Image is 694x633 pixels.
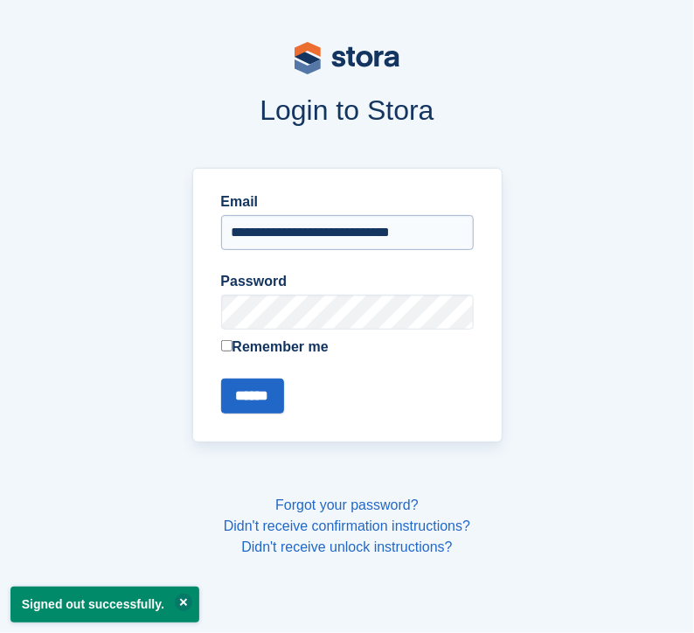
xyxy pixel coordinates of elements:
[275,497,419,512] a: Forgot your password?
[10,587,199,623] p: Signed out successfully.
[221,271,474,292] label: Password
[224,518,470,533] a: Didn't receive confirmation instructions?
[221,337,474,358] label: Remember me
[221,340,232,351] input: Remember me
[26,94,668,126] h1: Login to Stora
[295,42,399,74] img: stora-logo-53a41332b3708ae10de48c4981b4e9114cc0af31d8433b30ea865607fb682f29.svg
[241,539,452,554] a: Didn't receive unlock instructions?
[221,191,474,212] label: Email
